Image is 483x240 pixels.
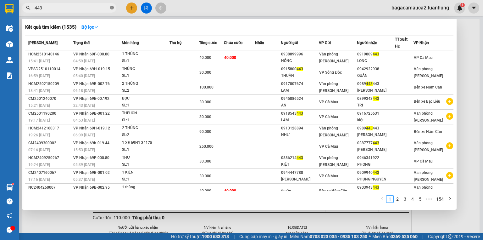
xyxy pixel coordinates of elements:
div: CM2501190200 [28,110,71,117]
div: 0916725631 [357,110,395,117]
li: 4 [409,195,416,203]
span: Bến xe Bạc Liêu [414,99,440,104]
span: Văn phòng [PERSON_NAME] [414,170,443,182]
span: 443 [297,156,303,160]
span: TT xuất HĐ [395,37,408,49]
span: 05:39 [DATE] [73,163,95,167]
span: notification [7,213,13,219]
div: SL: 1 [122,161,169,168]
span: Văn phòng [PERSON_NAME] [414,67,443,78]
div: 0903943 [357,184,395,191]
span: 443 [373,96,379,101]
li: Next Page [446,195,453,203]
div: 0909940 [357,169,395,176]
div: QUÂN [357,72,395,79]
span: Chưa cước [224,41,242,45]
span: 16:59 [DATE] [28,74,50,78]
span: VP Nhận 69F-000.80 [73,52,109,56]
div: KIỆT [281,161,319,168]
span: plus-circle [446,172,453,179]
span: 100.000 [199,85,214,89]
span: VP Cà Mau [414,159,433,163]
div: HCM2510140146 [28,51,71,58]
a: 5 [417,196,424,203]
span: plus-circle [446,113,453,120]
span: 30.000 [199,100,211,104]
div: 0989 443 [357,81,395,87]
span: [PERSON_NAME] [28,41,58,45]
span: 04:59 [DATE] [73,59,95,63]
div: BỌC [122,95,169,102]
span: 250.000 [199,144,214,149]
span: 15:41 [DATE] [28,59,50,63]
li: 154 [434,195,446,203]
div: CM2501240070 [28,95,71,102]
span: VP Gửi [319,41,331,45]
div: SL: 1 [122,176,169,183]
span: Thu hộ [169,41,181,45]
div: SL: 1 [122,72,169,79]
span: VP Sông Đốc [319,70,342,75]
img: logo-vxr [5,4,14,14]
span: 443 [297,67,303,71]
span: VP Nhận 69E-00.192 [73,96,109,101]
span: VP Cà Mau [414,55,433,60]
span: VP Cà Mau [319,115,338,119]
div: ÂN [281,102,319,109]
div: HCM2502150209 [28,81,71,87]
span: VP Nhận 69B-002.76 [73,82,110,86]
div: 0944447788 [281,169,319,176]
span: 40.000 [224,55,236,60]
input: Tìm tên, số ĐT hoặc mã đơn [35,4,109,11]
div: 1 KIỆN [122,169,169,176]
li: 2 [394,195,401,203]
div: 0387777 [357,140,395,146]
div: thuận [281,188,319,194]
span: 06:18 [DATE] [73,89,95,93]
div: TRÍ [357,102,395,109]
div: 0913128894 [281,125,319,132]
span: VP Nhận 69h-019.44 [73,141,109,145]
div: LAM [281,117,319,123]
span: VP Nhận 69H-019.12 [73,126,110,130]
span: 05:40 [DATE] [73,74,95,78]
span: message [7,227,13,233]
div: HỒNG [281,58,319,64]
span: VP Cà Mau [319,174,338,178]
span: left [380,197,384,200]
span: Người gửi [281,41,298,45]
img: warehouse-icon [6,184,13,191]
span: Văn phòng [PERSON_NAME] [414,185,443,197]
div: THÙNG [122,66,169,72]
span: search [26,6,31,10]
div: [PERSON_NAME] [357,132,395,138]
sup: 1 [12,183,14,185]
span: Bến xe Năm Căn [319,189,347,193]
span: 40.000 [224,189,236,193]
span: 443 [297,111,303,116]
span: 17:16 [DATE] [28,177,50,182]
span: Văn phòng [PERSON_NAME] [319,126,348,137]
div: LAM [281,87,319,94]
div: 0989 443 [357,125,395,132]
span: Tổng cước [199,41,217,45]
div: 0886214 [281,155,319,161]
span: VP Nhận 69B-001.22 [73,111,110,116]
img: warehouse-icon [6,41,13,48]
div: 0917807674 [281,81,319,87]
div: SL: 2 [122,132,169,139]
span: Người nhận [357,41,377,45]
div: PHỤNG NGUYÊN [357,176,395,183]
span: 443 [366,126,373,130]
div: SL: 1 [122,58,169,65]
span: Văn phòng [PERSON_NAME] [319,52,348,63]
li: 1 [386,195,394,203]
span: 19:17 [DATE] [28,118,50,123]
span: Văn phòng [PERSON_NAME] [414,111,443,123]
span: Văn phòng [PERSON_NAME] [319,156,348,167]
span: VP Nhận 69F-000.80 [73,156,109,160]
div: HCM2409250267 [28,155,71,161]
span: VP Nhận [414,41,429,45]
div: [PERSON_NAME] [357,87,395,94]
a: 4 [409,196,416,203]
